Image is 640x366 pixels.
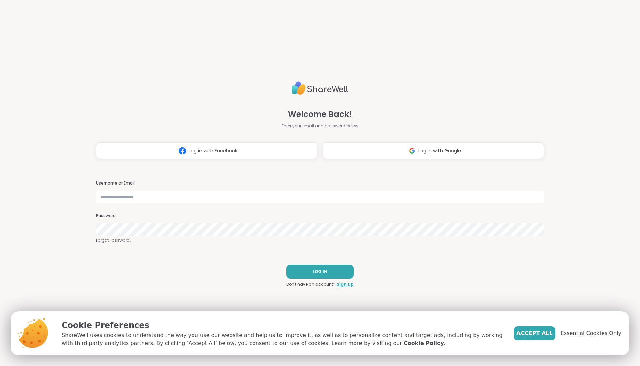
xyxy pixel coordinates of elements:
[323,142,544,159] button: Log in with Google
[313,269,327,275] span: LOG IN
[292,79,348,98] img: ShareWell Logo
[337,281,354,287] a: Sign up
[286,281,335,287] span: Don't have an account?
[62,331,503,347] p: ShareWell uses cookies to understand the way you use our website and help us to improve it, as we...
[288,108,352,120] span: Welcome Back!
[404,339,445,347] a: Cookie Policy.
[561,329,621,337] span: Essential Cookies Only
[189,147,237,154] span: Log in with Facebook
[96,213,544,219] h3: Password
[62,319,503,331] p: Cookie Preferences
[286,265,354,279] button: LOG IN
[96,142,317,159] button: Log in with Facebook
[418,147,461,154] span: Log in with Google
[406,145,418,157] img: ShareWell Logomark
[96,180,544,186] h3: Username or Email
[514,326,555,340] button: Accept All
[176,145,189,157] img: ShareWell Logomark
[516,329,553,337] span: Accept All
[282,123,358,129] span: Enter your email and password below
[96,237,544,243] a: Forgot Password?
